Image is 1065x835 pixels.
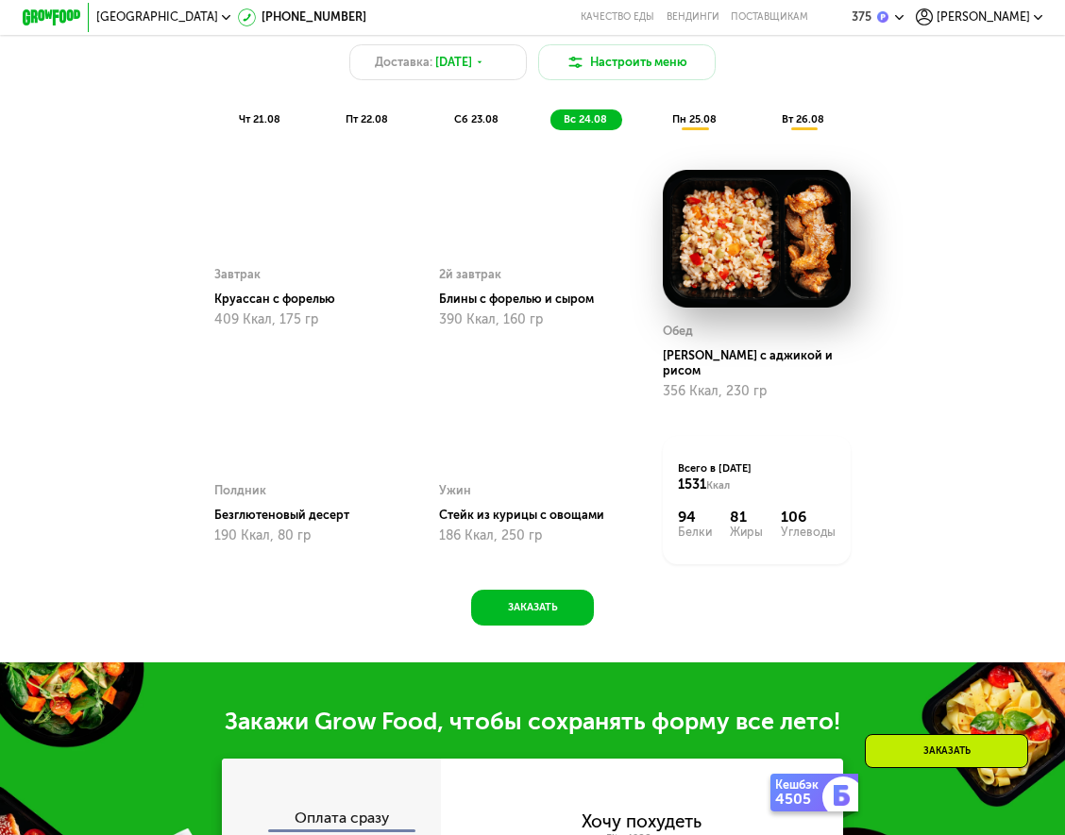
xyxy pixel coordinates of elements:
a: Вендинги [667,11,719,24]
div: Обед [663,320,693,342]
a: Качество еды [581,11,654,24]
div: Полдник [214,586,266,609]
div: Жиры [730,526,763,539]
div: 390 Ккал, 160 гр [439,376,626,392]
div: Безглютеновый десерт [214,614,414,629]
div: 356 Ккал, 230 гр [663,384,850,399]
div: 81 [730,509,763,526]
span: вс 24.08 [564,113,607,125]
div: Всего в [DATE] [678,461,836,493]
div: 2й завтрак [439,327,501,350]
span: Доставка: [375,54,432,72]
span: Ккал [706,479,730,492]
span: вт 26.08 [782,113,824,125]
div: 190 Ккал, 80 гр [214,635,401,650]
span: сб 23.08 [454,113,499,125]
span: [PERSON_NAME] [937,11,1030,24]
div: Углеводы [781,526,836,539]
div: Круассан с форелью [214,356,414,371]
div: Блины с форелью и сыром [439,356,638,371]
span: пт 22.08 [346,113,388,125]
span: [DATE] [435,54,472,72]
div: 106 [781,509,836,526]
button: Настроить меню [538,44,716,80]
button: Заказать [471,676,594,712]
div: Заказать [865,734,1028,768]
div: Ужин [439,586,471,609]
div: Завтрак [214,327,261,350]
div: поставщикам [731,11,808,24]
span: 1531 [678,476,706,493]
div: 94 [678,509,712,526]
a: [PHONE_NUMBER] [238,8,366,26]
span: [GEOGRAPHIC_DATA] [96,11,218,24]
div: 375 [852,11,871,24]
div: Белки [678,526,712,539]
span: пн 25.08 [672,113,717,125]
div: 409 Ккал, 175 гр [214,376,401,392]
div: Стейк из курицы с овощами [439,614,638,629]
div: 186 Ккал, 250 гр [439,635,626,650]
div: [PERSON_NAME] с аджикой и рисом [663,348,862,377]
span: чт 21.08 [239,113,280,125]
